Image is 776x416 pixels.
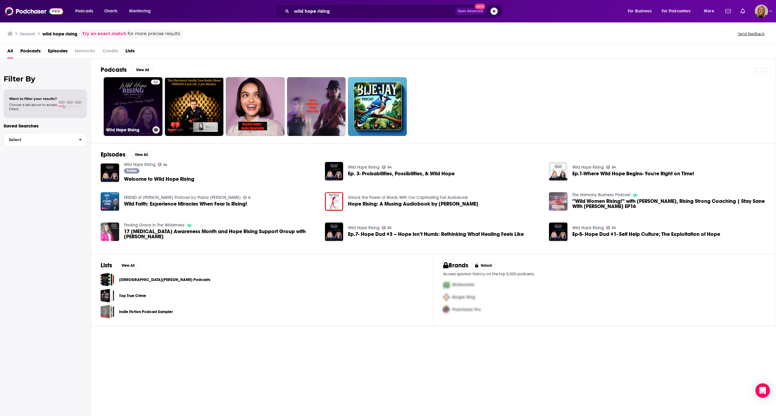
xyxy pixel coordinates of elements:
a: Wild Faith: Experience Miracles When Fear Is Rising! [124,201,247,206]
a: FRIEND of CLYDE Podcast by Pastor Clyde A. Bailey [124,195,241,200]
img: ”Wild Women Rising!” with Claire Standen, Rising Strong Coaching | Stay Sane With Jane EP16 [549,192,567,211]
span: 6 [248,196,250,199]
a: All [7,46,13,58]
span: 24 [612,166,616,169]
a: Top True Crime [119,292,146,299]
img: First Pro Logo [441,279,452,291]
img: 17 Breast Cancer Awareness Month and Hope Rising Support Group with Deena McCollum [101,223,119,241]
span: More [704,7,714,15]
img: Ep.1-Where Wild Hope Begins- You're Right on Time! [549,162,567,180]
a: Wild Faith: Experience Miracles When Fear Is Rising! [101,192,119,211]
a: ”Wild Women Rising!” with Claire Standen, Rising Strong Coaching | Stay Sane With Jane EP16 [572,199,766,209]
a: Welcome to Wild Hope Rising [101,163,119,182]
img: Ep. 3- Probabilities, Possibilities, & Wild Hope [325,162,343,180]
span: 24 [153,79,158,85]
img: Ep-5- Hope Dud #1- Self Help Culture; The Exploitation of Hope [549,223,567,241]
a: Ep-5- Hope Dud #1- Self Help Culture; The Exploitation of Hope [572,232,720,237]
a: 17 Breast Cancer Awareness Month and Hope Rising Support Group with Deena McCollum [124,229,318,239]
span: McDonalds [452,282,474,287]
span: Choose a tab above to access filters. [9,103,57,111]
a: 24 [606,165,616,169]
h2: Brands [443,262,468,269]
span: 24 [163,163,167,166]
span: For Podcasters [662,7,691,15]
a: PodcastsView All [101,66,153,74]
h2: Lists [101,262,112,269]
span: For Business [628,7,652,15]
input: Search podcasts, credits, & more... [292,6,455,16]
a: Show notifications dropdown [723,6,733,16]
span: 17 [MEDICAL_DATA] Awareness Month and Hope Rising Support Group with [PERSON_NAME] [124,229,318,239]
span: Networks [75,46,95,58]
a: Hope Rising: A Musing Audiobook by Kathy Eldon [348,201,478,206]
a: 24 [382,165,392,169]
a: The Harmony Business Podcast [572,192,630,197]
span: Burger King [452,295,475,300]
button: Unlock [471,262,497,269]
span: Open Advanced [458,10,483,13]
span: for more precise results [128,30,180,37]
a: Finding Grace In The Wilderness [124,223,185,228]
a: Indie Fiction Podcast Sampler [101,305,114,319]
span: Podchaser Pro [452,307,481,312]
button: View All [132,66,153,74]
a: Wild Hope Rising [572,165,604,170]
a: 24 [158,163,168,166]
span: Episodes [48,46,68,58]
span: Podcasts [75,7,93,15]
a: Wild Hope Rising [348,165,380,170]
a: Welcome to Wild Hope Rising [124,177,194,182]
button: open menu [624,6,659,16]
a: Unlock the Power of Words With Our Captivating Full Audiobook [348,195,468,200]
img: Ep.7- Hope Dud #3 – Hope Isn’t Numb: Rethinking What Healing Feels Like [325,223,343,241]
a: Show notifications dropdown [738,6,748,16]
a: Podcasts [20,46,41,58]
a: Lists [125,46,135,58]
span: 24 [387,226,392,229]
span: Ep.1-Where Wild Hope Begins- You're Right on Time! [572,171,694,176]
a: 24Wild Hope Rising [104,77,162,136]
a: 6 [243,196,251,199]
span: Credits [102,46,118,58]
button: Show profile menu [755,5,768,18]
span: Logged in as avansolkema [755,5,768,18]
h3: wild hope rising [42,31,77,37]
button: open menu [658,6,700,16]
span: 24 [387,166,392,169]
h2: Filter By [4,74,87,83]
h2: Podcasts [101,66,127,74]
a: Try an exact match [82,30,126,37]
span: Select [4,138,74,142]
a: Wild Hope Rising [348,225,380,230]
span: Hope Rising: A Musing Audiobook by [PERSON_NAME] [348,201,478,206]
p: Saved Searches [4,123,87,129]
a: Ep. 3- Probabilities, Possibilities, & Wild Hope [348,171,455,176]
h3: Wild Hope Rising [106,127,150,133]
a: Ep.7- Hope Dud #3 – Hope Isn’t Numb: Rethinking What Healing Feels Like [348,232,524,237]
img: Hope Rising: A Musing Audiobook by Kathy Eldon [325,192,343,211]
img: Third Pro Logo [441,303,452,316]
button: View All [117,262,139,269]
a: Top True Crime [101,289,114,302]
div: Search podcasts, credits, & more... [281,4,509,18]
button: View All [130,151,152,158]
button: Send feedback [736,31,766,36]
span: Want to filter your results? [9,97,57,101]
a: Wild Hope Rising [124,162,156,167]
a: Charts [100,6,121,16]
a: Podchaser - Follow, Share and Rate Podcasts [5,5,63,17]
